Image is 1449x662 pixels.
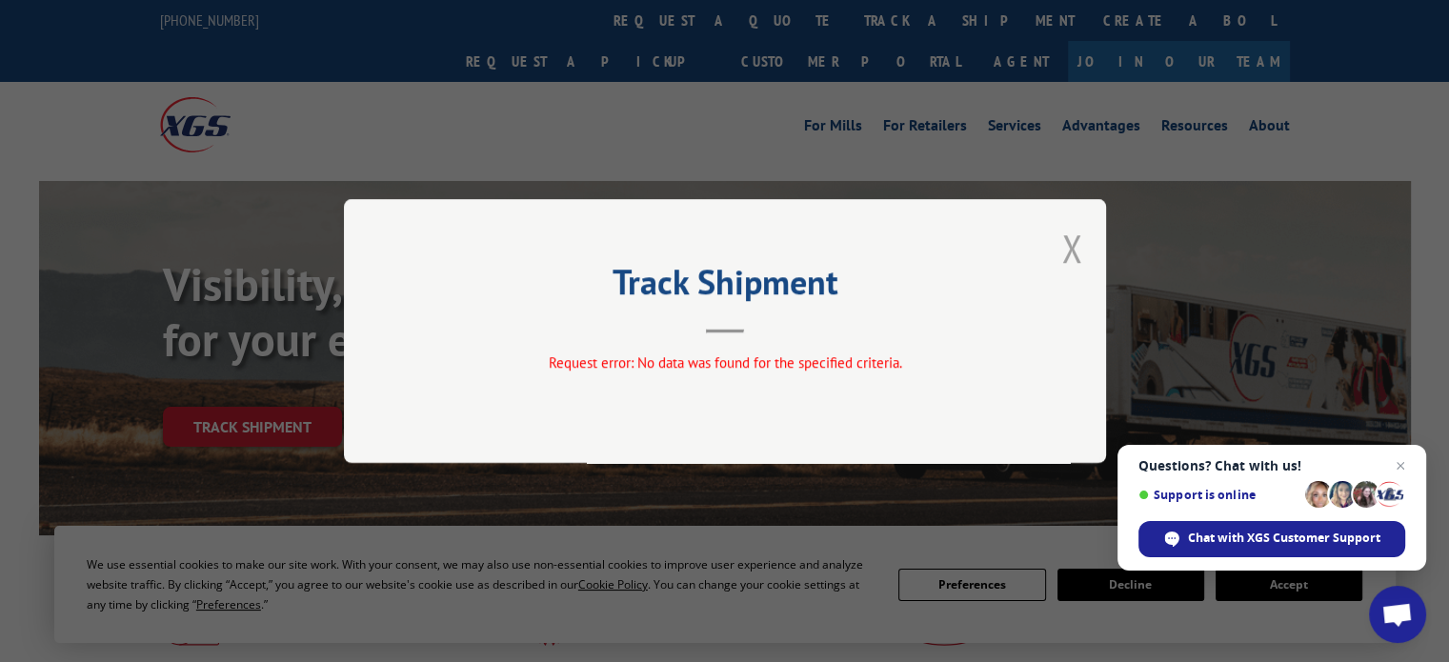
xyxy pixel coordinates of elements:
[1138,488,1298,502] span: Support is online
[1138,458,1405,473] span: Questions? Chat with us!
[1061,223,1082,273] button: Close modal
[1188,530,1380,547] span: Chat with XGS Customer Support
[1138,521,1405,557] div: Chat with XGS Customer Support
[548,353,901,371] span: Request error: No data was found for the specified criteria.
[439,269,1011,305] h2: Track Shipment
[1389,454,1412,477] span: Close chat
[1369,586,1426,643] div: Open chat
